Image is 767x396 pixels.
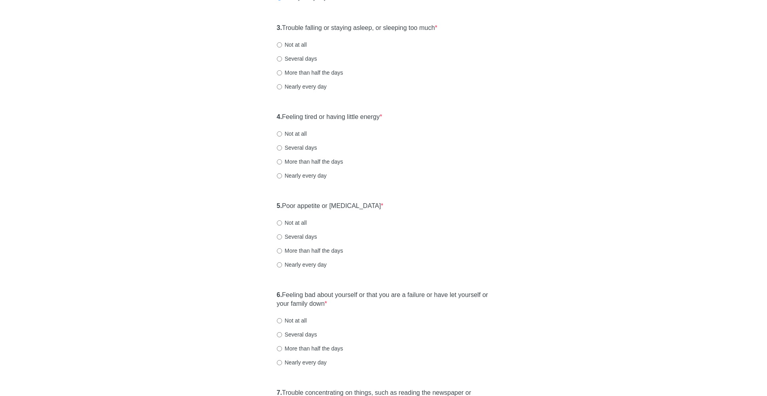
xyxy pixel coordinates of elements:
[277,262,282,267] input: Nearly every day
[277,70,282,75] input: More than half the days
[277,389,282,396] strong: 7.
[277,145,282,150] input: Several days
[277,144,317,152] label: Several days
[277,130,307,138] label: Not at all
[277,113,382,122] label: Feeling tired or having little energy
[277,291,491,309] label: Feeling bad about yourself or that you are a failure or have let yourself or your family down
[277,345,343,352] label: More than half the days
[277,24,282,31] strong: 3.
[277,202,282,209] strong: 5.
[277,202,383,211] label: Poor appetite or [MEDICAL_DATA]
[277,291,282,298] strong: 6.
[277,318,282,323] input: Not at all
[277,358,327,366] label: Nearly every day
[277,84,282,89] input: Nearly every day
[277,233,317,241] label: Several days
[277,41,307,49] label: Not at all
[277,55,317,63] label: Several days
[277,331,317,339] label: Several days
[277,219,307,227] label: Not at all
[277,346,282,351] input: More than half the days
[277,247,343,255] label: More than half the days
[277,234,282,240] input: Several days
[277,24,437,33] label: Trouble falling or staying asleep, or sleeping too much
[277,261,327,269] label: Nearly every day
[277,131,282,137] input: Not at all
[277,248,282,253] input: More than half the days
[277,113,282,120] strong: 4.
[277,159,282,164] input: More than half the days
[277,69,343,77] label: More than half the days
[277,220,282,226] input: Not at all
[277,83,327,91] label: Nearly every day
[277,42,282,48] input: Not at all
[277,158,343,166] label: More than half the days
[277,317,307,325] label: Not at all
[277,172,327,180] label: Nearly every day
[277,360,282,365] input: Nearly every day
[277,56,282,61] input: Several days
[277,332,282,337] input: Several days
[277,173,282,178] input: Nearly every day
